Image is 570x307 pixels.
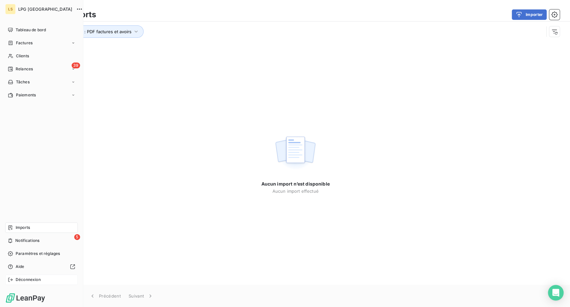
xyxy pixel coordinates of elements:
[16,225,30,230] span: Imports
[15,238,39,244] span: Notifications
[16,92,36,98] span: Paiements
[512,9,547,20] button: Importer
[5,261,78,272] a: Aide
[46,25,144,38] button: Type d’import : PDF factures et avoirs
[16,79,30,85] span: Tâches
[74,234,80,240] span: 5
[56,29,132,34] span: Type d’import : PDF factures et avoirs
[16,27,46,33] span: Tableau de bord
[125,289,158,303] button: Suivant
[16,264,24,270] span: Aide
[5,293,46,303] img: Logo LeanPay
[16,66,33,72] span: Relances
[16,53,29,59] span: Clients
[548,285,563,300] div: Open Intercom Messenger
[272,188,318,194] span: Aucun import effectué
[72,63,80,68] span: 39
[16,251,60,257] span: Paramètres et réglages
[85,289,125,303] button: Précédent
[18,7,72,12] span: LPG [GEOGRAPHIC_DATA]
[16,277,41,283] span: Déconnexion
[16,40,33,46] span: Factures
[274,133,316,173] img: empty state
[261,181,329,187] span: Aucun import n’est disponible
[5,4,16,14] div: LS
